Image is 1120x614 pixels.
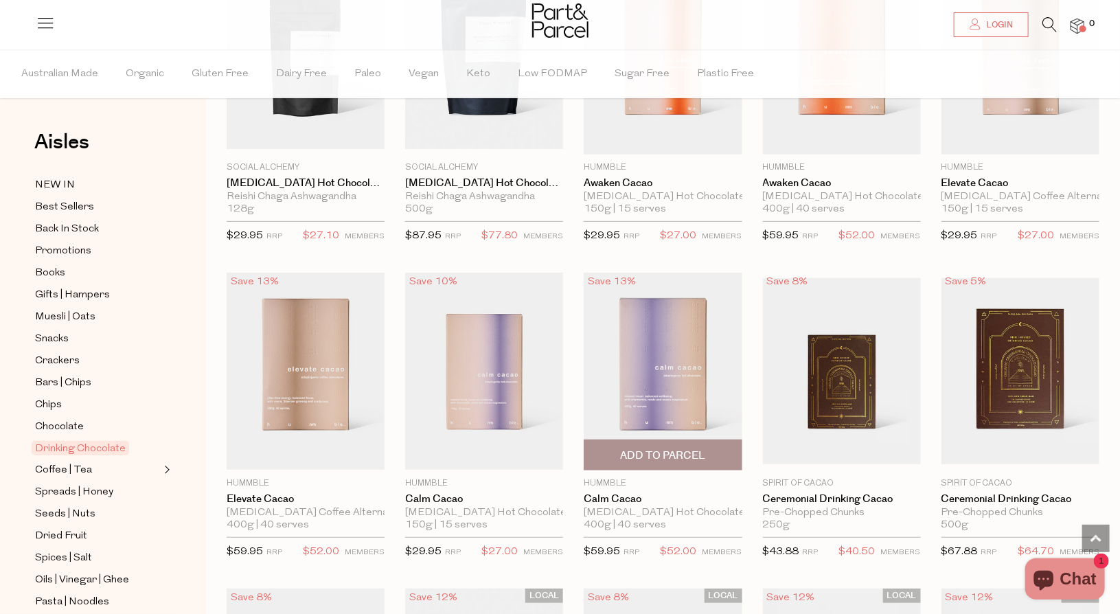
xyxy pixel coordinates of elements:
[584,191,742,203] div: [MEDICAL_DATA] Hot Chocolate
[941,493,1099,505] a: Ceremonial Drinking Cacao
[1021,558,1109,603] inbox-online-store-chat: Shopify online store chat
[941,477,1099,490] p: Spirit of Cacao
[981,549,997,556] small: RRP
[35,353,80,369] span: Crackers
[35,374,160,391] a: Bars | Chips
[883,589,921,603] span: LOCAL
[954,12,1029,37] a: Login
[354,50,381,98] span: Paleo
[345,233,385,240] small: MEMBERS
[981,233,997,240] small: RRP
[763,203,845,216] span: 400g | 40 serves
[405,203,433,216] span: 500g
[941,589,998,607] div: Save 12%
[983,19,1013,31] span: Login
[941,507,1099,519] div: Pre-Chopped Chunks
[227,547,263,557] span: $59.95
[525,589,563,603] span: LOCAL
[35,572,129,589] span: Oils | Vinegar | Ghee
[345,549,385,556] small: MEMBERS
[763,278,921,465] img: Ceremonial Drinking Cacao
[1086,18,1098,30] span: 0
[227,273,283,291] div: Save 13%
[405,273,563,470] img: Calm Cacao
[763,507,921,519] div: Pre-Chopped Chunks
[532,3,588,38] img: Part&Parcel
[35,264,160,282] a: Books
[227,231,263,241] span: $29.95
[941,231,978,241] span: $29.95
[584,203,666,216] span: 150g | 15 serves
[803,233,819,240] small: RRP
[35,309,95,326] span: Muesli | Oats
[161,462,170,478] button: Expand/Collapse Coffee | Tea
[35,308,160,326] a: Muesli | Oats
[763,493,921,505] a: Ceremonial Drinking Cacao
[584,589,633,607] div: Save 8%
[35,484,160,501] a: Spreads | Honey
[584,507,742,519] div: [MEDICAL_DATA] Hot Chocolate
[35,242,160,260] a: Promotions
[227,203,254,216] span: 128g
[405,191,563,203] div: Reishi Chaga Ashwagandha
[35,352,160,369] a: Crackers
[941,273,991,291] div: Save 5%
[35,550,92,567] span: Spices | Salt
[35,220,160,238] a: Back In Stock
[227,493,385,505] a: Elevate Cacao
[35,462,160,479] a: Coffee | Tea
[1071,19,1084,33] a: 0
[34,127,89,157] span: Aisles
[227,589,276,607] div: Save 8%
[584,273,742,470] img: Calm Cacao
[763,161,921,174] p: Hummble
[405,507,563,519] div: [MEDICAL_DATA] Hot Chocolate
[35,593,160,611] a: Pasta | Noodles
[763,547,799,557] span: $43.88
[523,549,563,556] small: MEMBERS
[518,50,587,98] span: Low FODMAP
[405,231,442,241] span: $87.95
[584,231,620,241] span: $29.95
[35,177,160,194] a: NEW IN
[35,571,160,589] a: Oils | Vinegar | Ghee
[405,493,563,505] a: Calm Cacao
[763,191,921,203] div: [MEDICAL_DATA] Hot Chocolate
[941,161,1099,174] p: Hummble
[303,543,339,561] span: $52.00
[35,484,113,501] span: Spreads | Honey
[405,519,488,532] span: 150g | 15 serves
[35,331,69,348] span: Snacks
[481,543,518,561] span: $27.00
[405,547,442,557] span: $29.95
[35,375,91,391] span: Bars | Chips
[227,191,385,203] div: Reishi Chaga Ashwagandha
[35,287,110,304] span: Gifts | Hampers
[35,418,160,435] a: Chocolate
[523,233,563,240] small: MEMBERS
[192,50,249,98] span: Gluten Free
[1060,549,1099,556] small: MEMBERS
[405,161,563,174] p: Social Alchemy
[35,330,160,348] a: Snacks
[803,549,819,556] small: RRP
[35,549,160,567] a: Spices | Salt
[839,543,876,561] span: $40.50
[445,549,461,556] small: RRP
[661,227,697,245] span: $27.00
[35,594,109,611] span: Pasta | Noodles
[1018,543,1054,561] span: $64.70
[702,549,742,556] small: MEMBERS
[763,231,799,241] span: $59.95
[405,177,563,190] a: [MEDICAL_DATA] Hot Chocolate
[941,278,1099,465] img: Ceremonial Drinking Cacao
[584,177,742,190] a: Awaken Cacao
[763,519,790,532] span: 250g
[35,440,160,457] a: Drinking Chocolate
[303,227,339,245] span: $27.10
[763,177,921,190] a: Awaken Cacao
[584,547,620,557] span: $59.95
[584,440,742,470] button: Add To Parcel
[941,191,1099,203] div: [MEDICAL_DATA] Coffee Alternative
[661,543,697,561] span: $52.00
